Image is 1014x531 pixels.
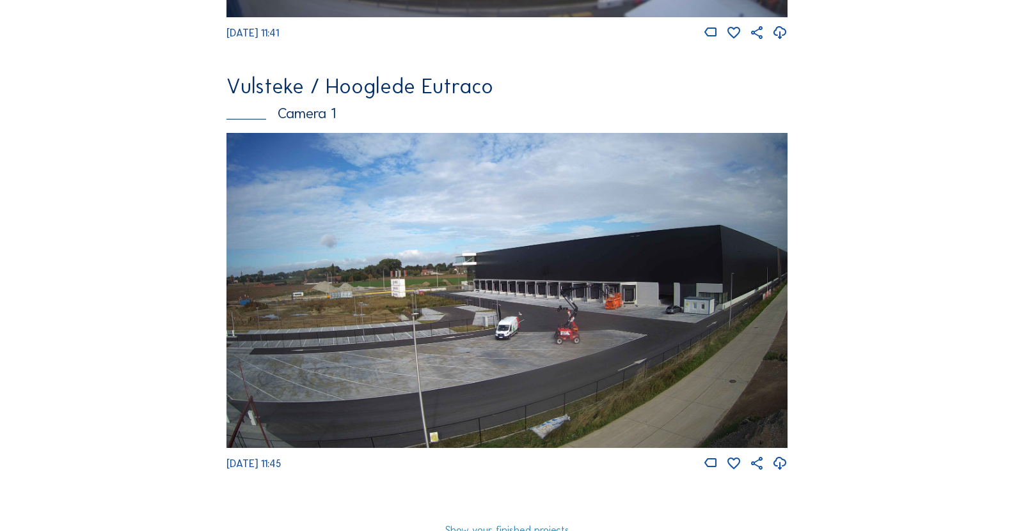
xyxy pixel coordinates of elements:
span: [DATE] 11:41 [226,27,279,39]
div: Camera 1 [226,106,788,121]
span: [DATE] 11:45 [226,458,281,470]
div: Vulsteke / Hooglede Eutraco [226,76,788,96]
img: Image [226,133,788,448]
